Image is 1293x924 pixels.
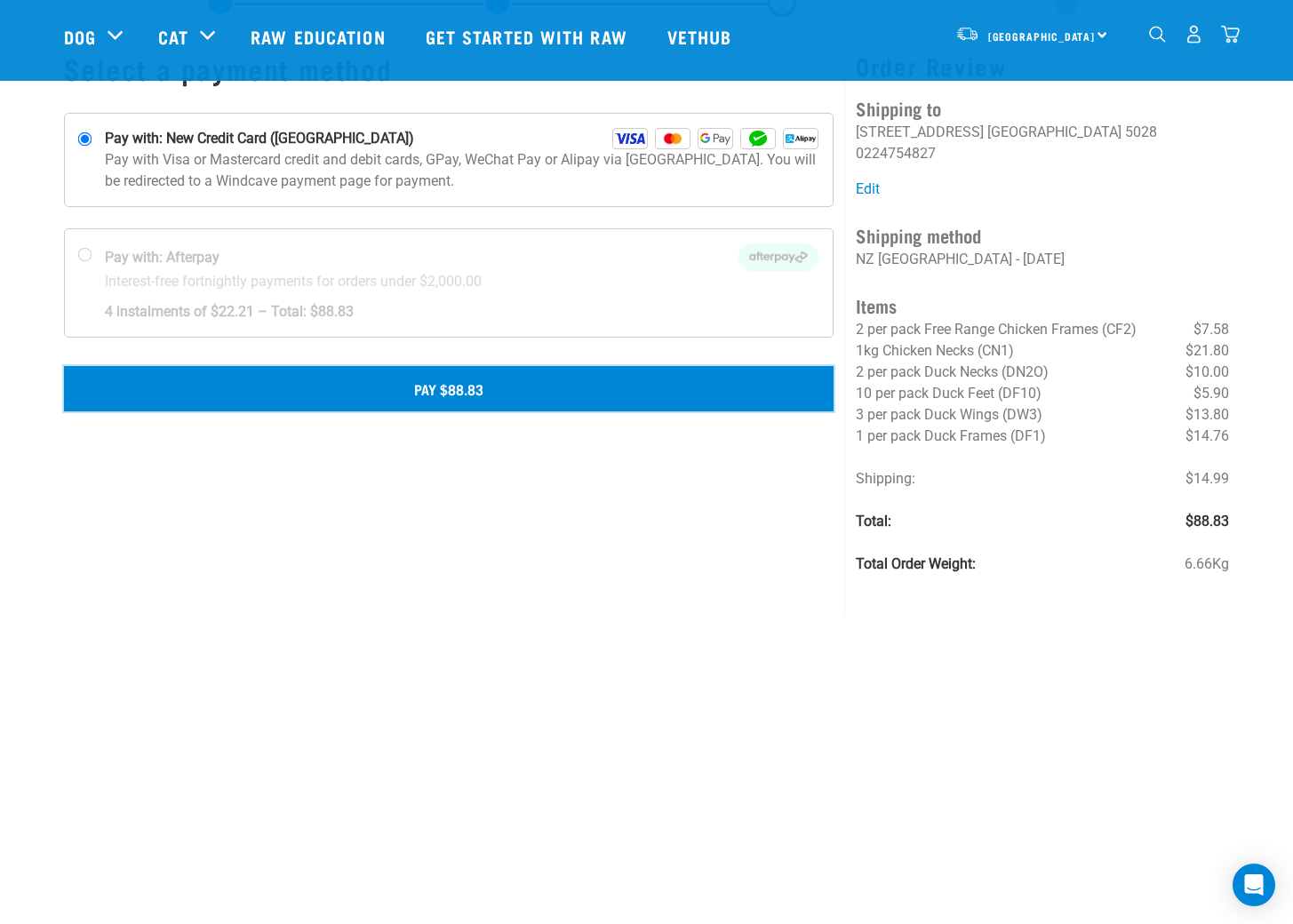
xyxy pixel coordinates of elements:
img: home-icon@2x.png [1221,25,1240,44]
img: WeChat [740,128,776,149]
span: 10 per pack Duck Feet (DF10) [856,385,1042,402]
span: 6.66Kg [1185,554,1229,575]
span: 2 per pack Duck Necks (DN2O) [856,363,1049,380]
span: [GEOGRAPHIC_DATA] [988,33,1096,39]
div: Open Intercom Messenger [1233,864,1275,906]
button: Pay $88.83 [64,366,834,410]
a: Edit [856,180,880,197]
span: $88.83 [1185,511,1229,532]
li: [GEOGRAPHIC_DATA] 5028 [987,123,1157,140]
span: $21.80 [1185,340,1229,362]
img: user.png [1185,25,1203,44]
li: [STREET_ADDRESS] [856,123,984,140]
img: Alipay [783,128,818,149]
span: 2 per pack Free Range Chicken Frames (CF2) [856,321,1137,338]
strong: Pay with: New Credit Card ([GEOGRAPHIC_DATA]) [105,128,414,149]
p: NZ [GEOGRAPHIC_DATA] - [DATE] [856,249,1229,270]
p: Pay with Visa or Mastercard credit and debit cards, GPay, WeChat Pay or Alipay via [GEOGRAPHIC_DA... [105,149,819,192]
img: Visa [612,128,648,149]
span: $14.99 [1185,468,1229,490]
li: 0224754827 [856,145,936,162]
span: $7.58 [1193,319,1229,340]
a: Raw Education [233,1,407,72]
span: $14.76 [1185,426,1229,447]
img: van-moving.png [955,26,979,42]
span: $10.00 [1185,362,1229,383]
img: GPay [698,128,733,149]
h4: Items [856,291,1229,319]
strong: Total Order Weight: [856,555,976,572]
img: Mastercard [655,128,690,149]
a: Get started with Raw [408,1,650,72]
span: 1 per pack Duck Frames (DF1) [856,427,1046,444]
input: Pay with: New Credit Card ([GEOGRAPHIC_DATA]) Visa Mastercard GPay WeChat Alipay Pay with Visa or... [77,132,92,147]
strong: Total: [856,513,891,530]
a: Dog [64,23,96,50]
span: 1kg Chicken Necks (CN1) [856,342,1014,359]
a: Vethub [650,1,754,72]
span: $5.90 [1193,383,1229,404]
span: Shipping: [856,470,915,487]
a: Cat [158,23,188,50]
img: home-icon-1@2x.png [1149,26,1166,43]
h4: Shipping to [856,94,1229,122]
span: $13.80 [1185,404,1229,426]
h4: Shipping method [856,221,1229,249]
span: 3 per pack Duck Wings (DW3) [856,406,1042,423]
